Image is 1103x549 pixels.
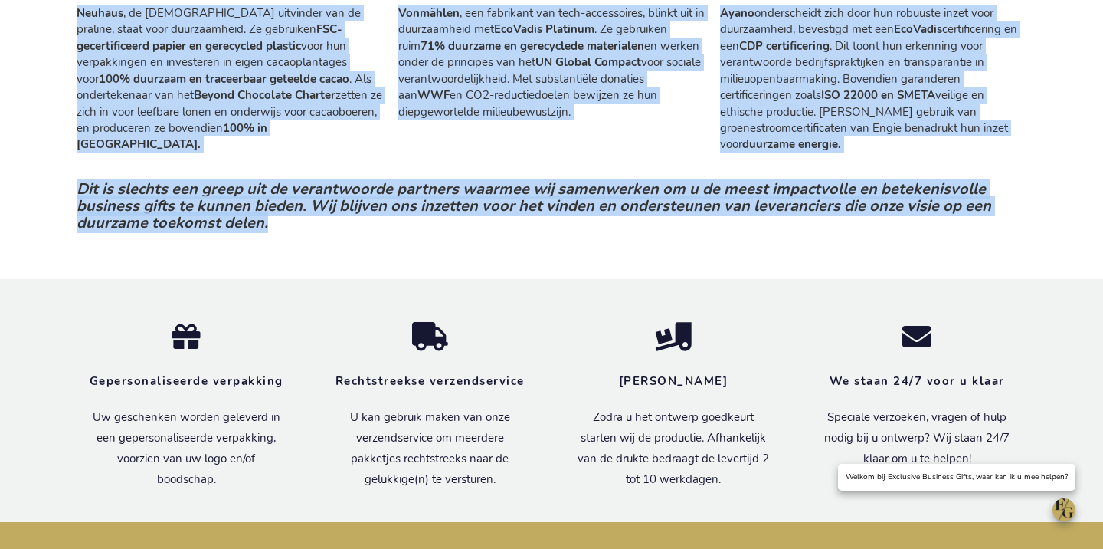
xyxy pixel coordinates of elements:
strong: Rechtstreekse verzendservice [335,373,525,389]
strong: Dit is slechts een greep uit de verantwoorde partners waarmee wij samenwerken om u de meest impac... [77,179,991,233]
strong: Beyond Chocolate Charter [194,87,335,103]
p: Speciale verzoeken, vragen of hulp nodig bij u ontwerp? Wij staan 24/7 klaar om u te helpen! [818,407,1016,469]
strong: Vonmählen [398,5,460,21]
strong: EcoVadis Platinum [494,21,594,37]
p: , de [DEMOGRAPHIC_DATA] uitvinder van de praline, staat voor duurzaamheid. Ze gebruiken voor hun ... [77,5,383,153]
p: , een fabrikant van tech-accessoires, blinkt uit in duurzaamheid met . Ze gebruiken ruim en werke... [398,5,705,120]
strong: Ayano [720,5,754,21]
strong: Gepersonaliseerde verpakking [90,373,283,389]
strong: Neuhaus [77,5,123,21]
p: Uw geschenken worden geleverd in een gepersonaliseerde verpakking, voorzien van uw logo en/of boo... [87,407,285,490]
strong: 71% duurzame en gerecyclede materialen [421,38,644,54]
strong: WWF [417,87,450,103]
strong: [PERSON_NAME] [619,373,728,389]
strong: ISO 22000 en SMETA [821,87,935,103]
strong: We staan 24/7 voor u klaar [830,373,1005,389]
p: U kan gebruik maken van onze verzendservice om meerdere pakketjes rechtstreeks naar de gelukkige(... [331,407,529,490]
strong: UN Global Compact [535,54,641,70]
strong: FSC-gecertificeerd papier en gerecycled plastic [77,21,342,53]
strong: 100% duurzaam en traceerbaar geteelde cacao [99,71,349,87]
p: Zodra u het ontwerp goedkeurt starten wij de productie. Afhankelijk van de drukte bedraagt de lev... [574,407,772,490]
strong: duurzame energie. [742,136,841,152]
strong: 100% in [GEOGRAPHIC_DATA]. [77,120,267,152]
p: onderscheidt zich door hun robuuste inzet voor duurzaamheid, bevestigd met een certificering en e... [720,5,1026,153]
strong: EcoVadis [894,21,942,37]
strong: CDP certificering [739,38,830,54]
